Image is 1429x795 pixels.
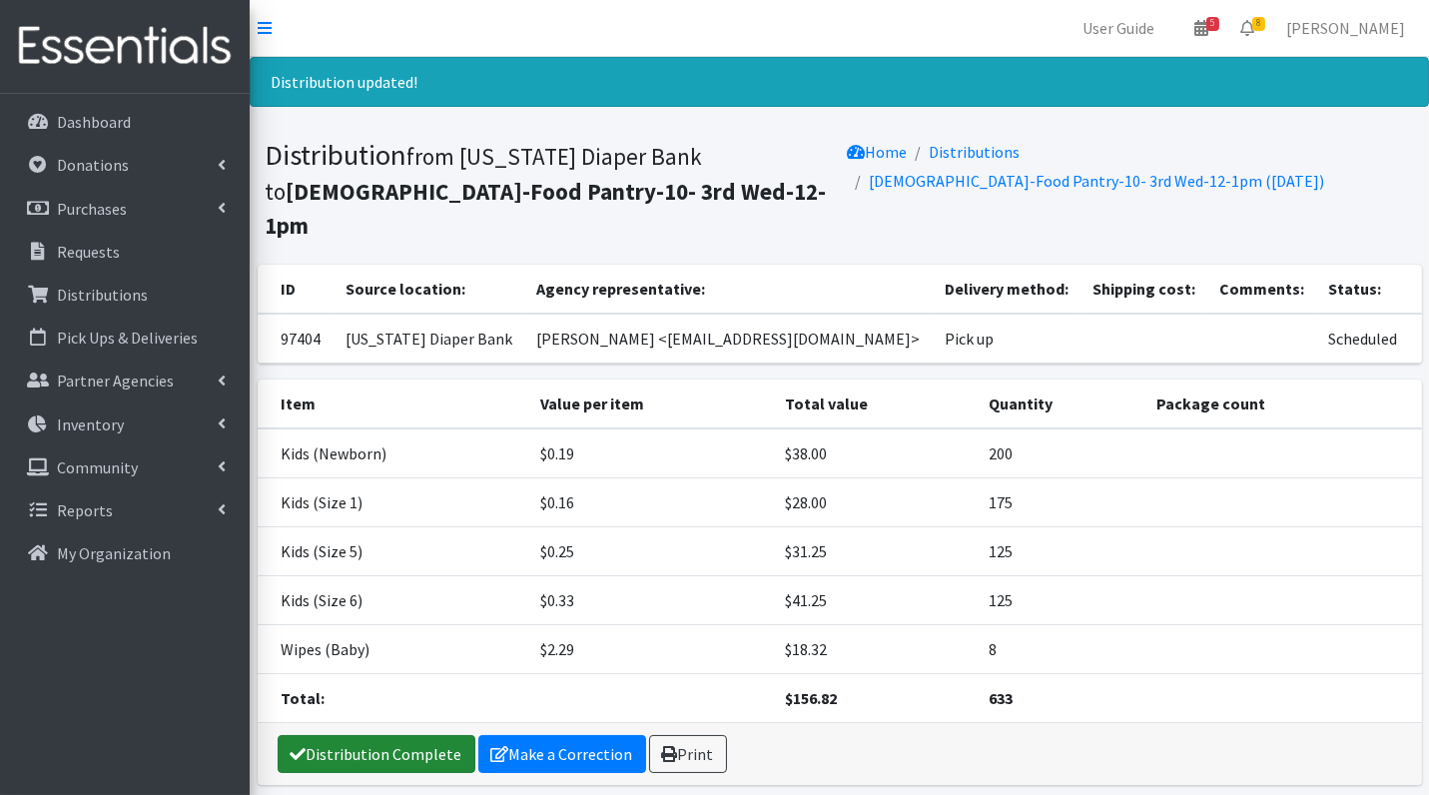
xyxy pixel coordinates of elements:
p: Pick Ups & Deliveries [57,328,198,348]
p: Partner Agencies [57,371,174,391]
a: Distribution Complete [278,735,475,773]
p: Requests [57,242,120,262]
th: ID [258,265,334,314]
a: User Guide [1067,8,1170,48]
a: Reports [8,490,242,530]
td: $18.32 [773,624,978,673]
a: Distributions [8,275,242,315]
a: 5 [1178,8,1224,48]
th: Agency representative: [524,265,933,314]
p: Inventory [57,414,124,434]
p: Dashboard [57,112,131,132]
strong: 633 [989,688,1013,708]
a: 8 [1224,8,1270,48]
a: [DEMOGRAPHIC_DATA]-Food Pantry-10- 3rd Wed-12-1pm ([DATE]) [869,171,1324,191]
p: Purchases [57,199,127,219]
th: Source location: [334,265,524,314]
td: Kids (Size 1) [258,477,528,526]
strong: Total: [282,688,326,708]
th: Status: [1316,265,1421,314]
td: $28.00 [773,477,978,526]
a: Pick Ups & Deliveries [8,318,242,358]
td: Kids (Size 5) [258,526,528,575]
th: Shipping cost: [1080,265,1207,314]
td: 8 [977,624,1144,673]
a: Inventory [8,404,242,444]
th: Quantity [977,380,1144,428]
td: 125 [977,575,1144,624]
th: Package count [1144,380,1421,428]
th: Value per item [528,380,773,428]
small: from [US_STATE] Diaper Bank to [266,142,827,240]
td: $0.25 [528,526,773,575]
a: Home [847,142,907,162]
a: My Organization [8,533,242,573]
a: Dashboard [8,102,242,142]
th: Delivery method: [933,265,1080,314]
a: Donations [8,145,242,185]
img: HumanEssentials [8,13,242,80]
span: 5 [1206,17,1219,31]
h1: Distribution [266,138,833,242]
p: Donations [57,155,129,175]
td: 175 [977,477,1144,526]
p: Reports [57,500,113,520]
th: Total value [773,380,978,428]
td: Pick up [933,314,1080,364]
p: My Organization [57,543,171,563]
td: $31.25 [773,526,978,575]
td: 200 [977,428,1144,478]
td: $38.00 [773,428,978,478]
div: Distribution updated! [250,57,1429,107]
b: [DEMOGRAPHIC_DATA]-Food Pantry-10- 3rd Wed-12-1pm [266,177,827,241]
a: Purchases [8,189,242,229]
strong: $156.82 [785,688,837,708]
a: Community [8,447,242,487]
td: Kids (Size 6) [258,575,528,624]
a: [PERSON_NAME] [1270,8,1421,48]
th: Item [258,380,528,428]
td: [PERSON_NAME] <[EMAIL_ADDRESS][DOMAIN_NAME]> [524,314,933,364]
a: Print [649,735,727,773]
p: Community [57,457,138,477]
td: 97404 [258,314,334,364]
a: Partner Agencies [8,361,242,400]
td: $2.29 [528,624,773,673]
td: Wipes (Baby) [258,624,528,673]
th: Comments: [1207,265,1316,314]
p: Distributions [57,285,148,305]
a: Make a Correction [478,735,646,773]
a: Distributions [929,142,1020,162]
a: Requests [8,232,242,272]
td: 125 [977,526,1144,575]
td: $0.33 [528,575,773,624]
td: $0.16 [528,477,773,526]
td: Kids (Newborn) [258,428,528,478]
td: $0.19 [528,428,773,478]
td: Scheduled [1316,314,1421,364]
td: [US_STATE] Diaper Bank [334,314,524,364]
td: $41.25 [773,575,978,624]
span: 8 [1252,17,1265,31]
